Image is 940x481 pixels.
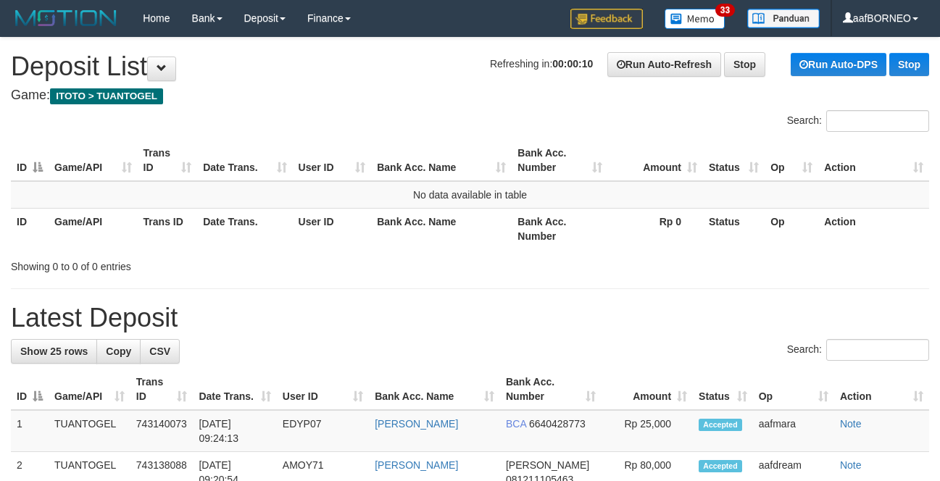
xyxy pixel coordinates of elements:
[490,58,593,70] span: Refreshing in:
[293,208,372,249] th: User ID
[665,9,725,29] img: Button%20Memo.svg
[699,460,742,472] span: Accepted
[787,339,929,361] label: Search:
[11,410,49,452] td: 1
[197,208,292,249] th: Date Trans.
[11,304,929,332] h1: Latest Deposit
[703,208,765,249] th: Status
[747,9,820,28] img: panduan.png
[11,369,49,410] th: ID: activate to sort column descending
[49,208,138,249] th: Game/API
[818,140,929,181] th: Action: activate to sort column ascending
[130,369,194,410] th: Trans ID: activate to sort column ascending
[699,419,742,431] span: Accepted
[840,459,862,471] a: Note
[375,418,458,430] a: [PERSON_NAME]
[834,369,929,410] th: Action: activate to sort column ascending
[197,140,292,181] th: Date Trans.: activate to sort column ascending
[140,339,180,364] a: CSV
[818,208,929,249] th: Action
[602,410,693,452] td: Rp 25,000
[570,9,643,29] img: Feedback.jpg
[375,459,458,471] a: [PERSON_NAME]
[96,339,141,364] a: Copy
[20,346,88,357] span: Show 25 rows
[11,7,121,29] img: MOTION_logo.png
[130,410,194,452] td: 743140073
[840,418,862,430] a: Note
[529,418,586,430] span: Copy 6640428773 to clipboard
[753,369,834,410] th: Op: activate to sort column ascending
[11,254,380,274] div: Showing 0 to 0 of 0 entries
[608,140,703,181] th: Amount: activate to sort column ascending
[693,369,753,410] th: Status: activate to sort column ascending
[724,52,765,77] a: Stop
[371,140,512,181] th: Bank Acc. Name: activate to sort column ascending
[506,418,526,430] span: BCA
[277,369,369,410] th: User ID: activate to sort column ascending
[11,339,97,364] a: Show 25 rows
[791,53,886,76] a: Run Auto-DPS
[11,88,929,103] h4: Game:
[826,339,929,361] input: Search:
[607,52,721,77] a: Run Auto-Refresh
[602,369,693,410] th: Amount: activate to sort column ascending
[371,208,512,249] th: Bank Acc. Name
[703,140,765,181] th: Status: activate to sort column ascending
[889,53,929,76] a: Stop
[552,58,593,70] strong: 00:00:10
[765,208,818,249] th: Op
[106,346,131,357] span: Copy
[608,208,703,249] th: Rp 0
[293,140,372,181] th: User ID: activate to sort column ascending
[138,140,198,181] th: Trans ID: activate to sort column ascending
[753,410,834,452] td: aafmara
[193,410,276,452] td: [DATE] 09:24:13
[50,88,163,104] span: ITOTO > TUANTOGEL
[11,181,929,209] td: No data available in table
[506,459,589,471] span: [PERSON_NAME]
[49,369,130,410] th: Game/API: activate to sort column ascending
[369,369,500,410] th: Bank Acc. Name: activate to sort column ascending
[193,369,276,410] th: Date Trans.: activate to sort column ascending
[11,140,49,181] th: ID: activate to sort column descending
[512,208,608,249] th: Bank Acc. Number
[138,208,198,249] th: Trans ID
[715,4,735,17] span: 33
[11,52,929,81] h1: Deposit List
[277,410,369,452] td: EDYP07
[149,346,170,357] span: CSV
[500,369,602,410] th: Bank Acc. Number: activate to sort column ascending
[512,140,608,181] th: Bank Acc. Number: activate to sort column ascending
[49,140,138,181] th: Game/API: activate to sort column ascending
[49,410,130,452] td: TUANTOGEL
[787,110,929,132] label: Search:
[11,208,49,249] th: ID
[826,110,929,132] input: Search:
[765,140,818,181] th: Op: activate to sort column ascending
